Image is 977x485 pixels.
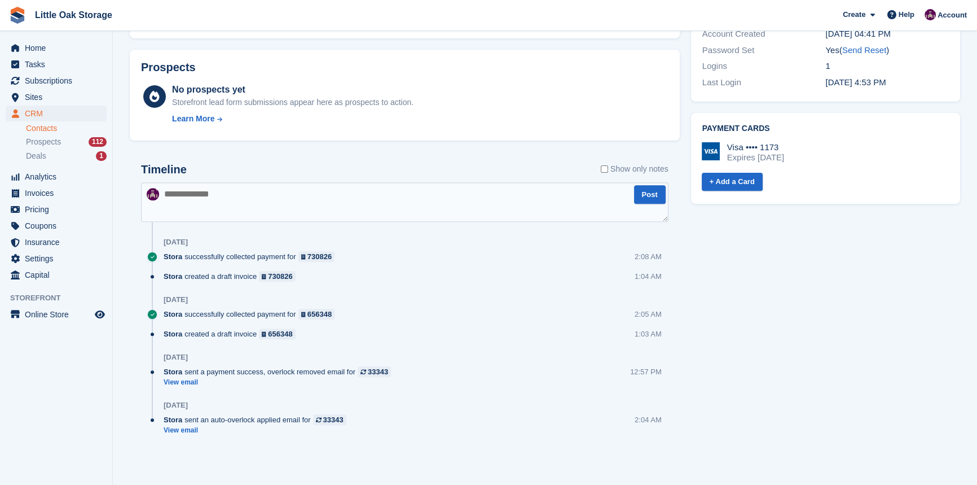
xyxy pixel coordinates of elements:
[6,185,107,201] a: menu
[164,378,397,387] a: View email
[702,44,826,57] div: Password Set
[702,142,720,160] img: Visa Logo
[259,271,296,282] a: 730826
[635,329,662,339] div: 1:03 AM
[25,307,93,322] span: Online Store
[6,106,107,121] a: menu
[6,202,107,217] a: menu
[89,137,107,147] div: 112
[368,366,388,377] div: 33343
[172,113,214,125] div: Learn More
[634,185,666,204] button: Post
[25,106,93,121] span: CRM
[164,251,340,262] div: successfully collected payment for
[26,150,107,162] a: Deals 1
[164,353,188,362] div: [DATE]
[26,136,107,148] a: Prospects 112
[164,309,182,320] span: Stora
[6,267,107,283] a: menu
[635,414,662,425] div: 2:04 AM
[164,271,182,282] span: Stora
[25,218,93,234] span: Coupons
[727,142,784,152] div: Visa •••• 1173
[6,307,107,322] a: menu
[702,76,826,89] div: Last Login
[164,295,188,304] div: [DATE]
[843,9,865,20] span: Create
[141,61,196,74] h2: Prospects
[702,173,763,191] a: + Add a Card
[298,309,335,320] a: 656348
[25,185,93,201] span: Invoices
[307,251,332,262] div: 730826
[298,251,335,262] a: 730826
[702,60,826,73] div: Logins
[93,308,107,321] a: Preview store
[635,309,662,320] div: 2:05 AM
[164,414,182,425] span: Stora
[172,113,413,125] a: Learn More
[26,137,61,147] span: Prospects
[601,163,668,175] label: Show only notes
[172,97,413,108] div: Storefront lead form submissions appear here as prospects to action.
[702,28,826,41] div: Account Created
[323,414,344,425] div: 33343
[630,366,662,377] div: 12:57 PM
[825,28,949,41] div: [DATE] 04:41 PM
[26,123,107,134] a: Contacts
[25,234,93,250] span: Insurance
[6,218,107,234] a: menu
[164,366,397,377] div: sent a payment success, overlock removed email for
[825,60,949,73] div: 1
[25,267,93,283] span: Capital
[141,163,187,176] h2: Timeline
[268,329,292,339] div: 656348
[164,426,352,435] a: View email
[825,77,886,87] time: 2024-02-14 16:53:55 UTC
[10,292,112,304] span: Storefront
[25,40,93,56] span: Home
[825,44,949,57] div: Yes
[9,7,26,24] img: stora-icon-8386f47178a22dfd0bd8f6a31ec36ba5ce8667c1dd55bd0f319d3a0aa187defe.svg
[6,234,107,250] a: menu
[6,40,107,56] a: menu
[601,163,608,175] input: Show only notes
[635,271,662,282] div: 1:04 AM
[25,89,93,105] span: Sites
[25,169,93,185] span: Analytics
[727,152,784,163] div: Expires [DATE]
[164,414,352,425] div: sent an auto-overlock applied email for
[164,251,182,262] span: Stora
[25,202,93,217] span: Pricing
[6,56,107,72] a: menu
[164,309,340,320] div: successfully collected payment for
[6,73,107,89] a: menu
[164,329,182,339] span: Stora
[313,414,346,425] a: 33343
[358,366,391,377] a: 33343
[635,251,662,262] div: 2:08 AM
[259,329,296,339] a: 656348
[842,45,886,55] a: Send Reset
[6,169,107,185] a: menu
[6,251,107,266] a: menu
[164,238,188,247] div: [DATE]
[25,251,93,266] span: Settings
[938,10,967,21] span: Account
[25,73,93,89] span: Subscriptions
[26,151,46,161] span: Deals
[147,188,159,200] img: Morgen Aujla
[6,89,107,105] a: menu
[96,151,107,161] div: 1
[925,9,936,20] img: Morgen Aujla
[25,56,93,72] span: Tasks
[164,271,301,282] div: created a draft invoice
[702,124,949,133] h2: Payment cards
[164,401,188,410] div: [DATE]
[164,329,301,339] div: created a draft invoice
[30,6,117,24] a: Little Oak Storage
[899,9,914,20] span: Help
[839,45,889,55] span: ( )
[164,366,182,377] span: Stora
[307,309,332,320] div: 656348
